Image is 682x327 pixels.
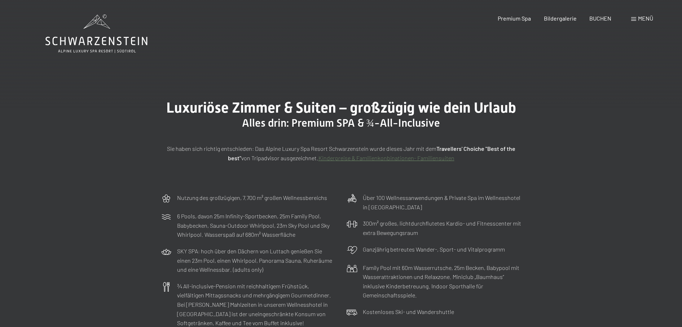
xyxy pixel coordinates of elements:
a: Bildergalerie [544,15,577,22]
a: Premium Spa [498,15,531,22]
a: BUCHEN [589,15,611,22]
span: Luxuriöse Zimmer & Suiten – großzügig wie dein Urlaub [166,99,516,116]
p: Family Pool mit 60m Wasserrutsche, 25m Becken, Babypool mit Wasserattraktionen und Relaxzone. Min... [363,263,522,300]
a: Kinderpreise & Familienkonbinationen- Familiensuiten [318,154,454,161]
p: SKY SPA: hoch über den Dächern von Luttach genießen Sie einen 23m Pool, einen Whirlpool, Panorama... [177,247,336,274]
p: Ganzjährig betreutes Wander-, Sport- und Vitalprogramm [363,245,505,254]
p: 6 Pools, davon 25m Infinity-Sportbecken, 25m Family Pool, Babybecken, Sauna-Outdoor Whirlpool, 23... [177,212,336,239]
p: Über 100 Wellnessanwendungen & Private Spa im Wellnesshotel in [GEOGRAPHIC_DATA] [363,193,522,212]
span: Menü [638,15,653,22]
p: 300m² großes, lichtdurchflutetes Kardio- und Fitnesscenter mit extra Bewegungsraum [363,219,522,237]
span: Alles drin: Premium SPA & ¾-All-Inclusive [242,117,440,129]
p: Sie haben sich richtig entschieden: Das Alpine Luxury Spa Resort Schwarzenstein wurde dieses Jahr... [161,144,522,162]
p: Nutzung des großzügigen, 7.700 m² großen Wellnessbereichs [177,193,327,202]
p: Kostenloses Ski- und Wandershuttle [363,307,454,317]
strong: Travellers' Choiche "Best of the best" [228,145,515,161]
